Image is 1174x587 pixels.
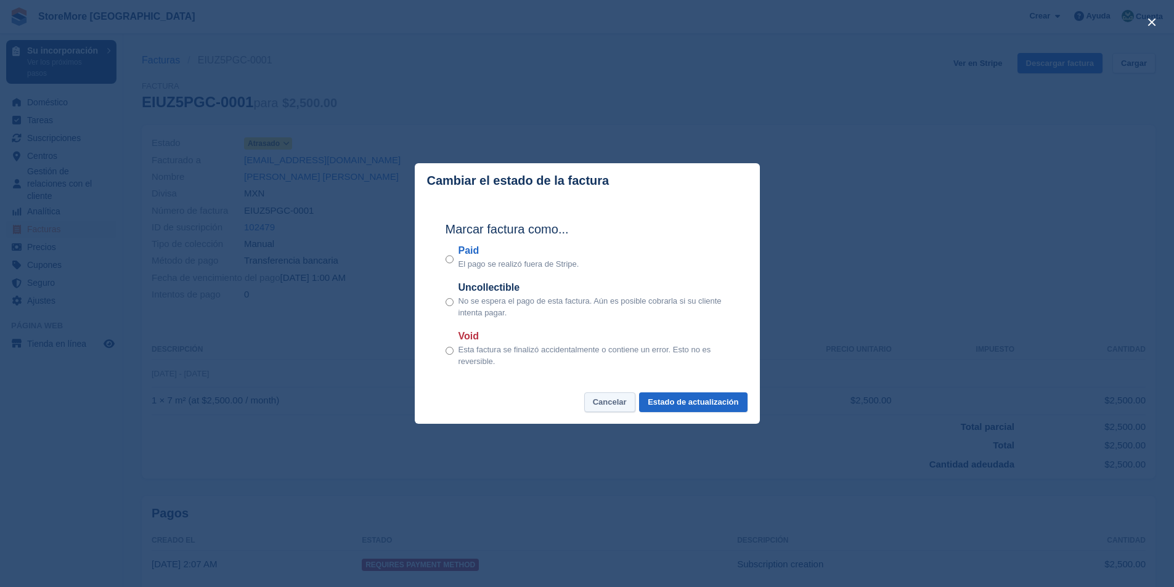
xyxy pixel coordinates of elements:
button: close [1142,12,1162,32]
label: Paid [459,243,579,258]
p: No se espera el pago de esta factura. Aún es posible cobrarla si su cliente intenta pagar. [459,295,729,319]
p: El pago se realizó fuera de Stripe. [459,258,579,270]
h2: Marcar factura como... [446,220,729,238]
button: Cancelar [584,392,635,413]
label: Uncollectible [459,280,729,295]
p: Esta factura se finalizó accidentalmente o contiene un error. Esto no es reversible. [459,344,729,368]
button: Estado de actualización [639,392,747,413]
label: Void [459,329,729,344]
p: Cambiar el estado de la factura [427,174,609,188]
